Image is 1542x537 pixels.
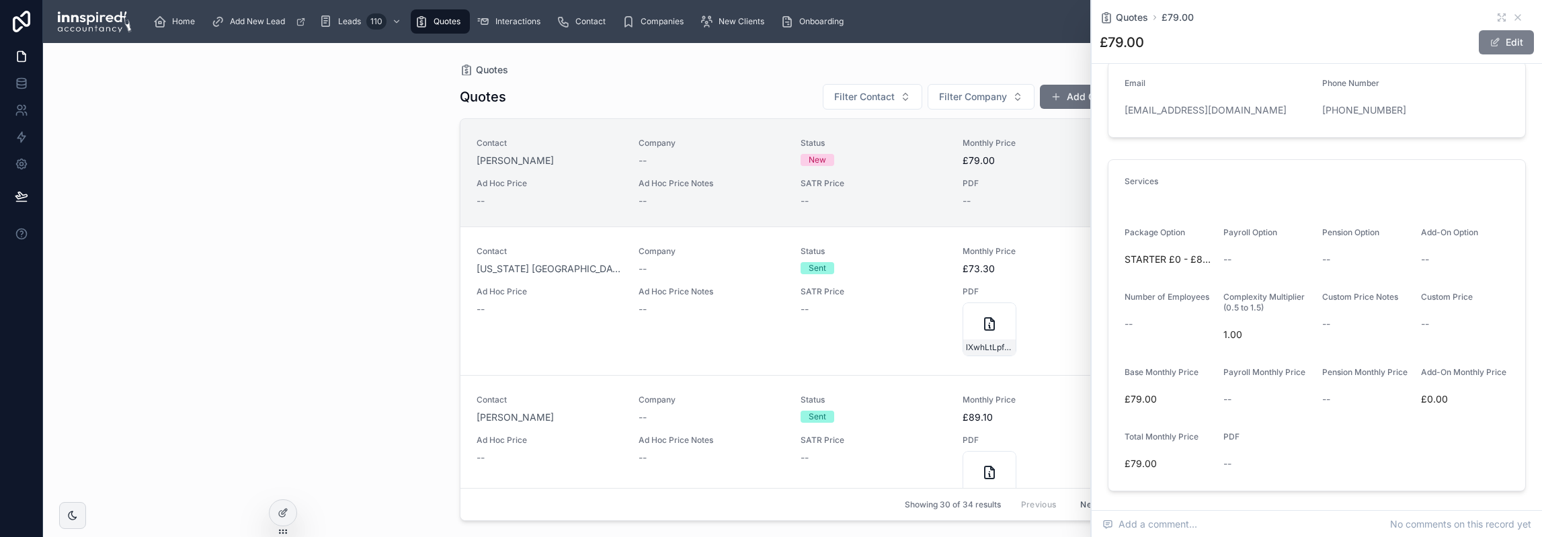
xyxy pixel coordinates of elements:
[1421,317,1429,331] span: --
[801,451,809,464] span: --
[641,16,684,27] span: Companies
[639,246,784,257] span: Company
[1223,457,1231,470] span: --
[639,262,647,276] span: --
[1322,317,1330,331] span: --
[801,302,809,316] span: --
[460,87,506,106] h1: Quotes
[411,9,470,34] a: Quotes
[1125,227,1185,237] span: Package Option
[801,178,946,189] span: SATR Price
[639,138,784,149] span: Company
[460,119,1125,226] a: Contact[PERSON_NAME]Company--StatusNewMonthly Price£79.00Ad Hoc Price--Ad Hoc Price Notes--SATR P...
[905,499,1001,510] span: Showing 30 of 34 results
[963,138,1108,149] span: Monthly Price
[1125,104,1287,117] a: [EMAIL_ADDRESS][DOMAIN_NAME]
[1421,253,1429,266] span: --
[639,194,647,208] span: --
[477,395,622,405] span: Contact
[1223,431,1240,442] span: PDF
[477,246,622,257] span: Contact
[230,16,285,27] span: Add New Lead
[1100,11,1148,24] a: Quotes
[477,286,622,297] span: Ad Hoc Price
[639,411,647,424] span: --
[1223,227,1277,237] span: Payroll Option
[1125,253,1213,266] span: STARTER £0 - £89999
[149,9,204,34] a: Home
[143,7,1488,36] div: scrollable content
[799,16,844,27] span: Onboarding
[495,16,540,27] span: Interactions
[477,451,485,464] span: --
[639,154,647,167] span: --
[1322,78,1379,88] span: Phone Number
[939,90,1007,104] span: Filter Company
[1322,292,1398,302] span: Custom Price Notes
[366,13,387,30] div: 110
[776,9,853,34] a: Onboarding
[1223,328,1311,341] span: 1.00
[1322,253,1330,266] span: --
[809,411,826,423] div: Sent
[809,154,826,166] div: New
[834,90,895,104] span: Filter Contact
[1421,367,1506,377] span: Add-On Monthly Price
[1421,393,1509,406] span: £0.00
[1125,317,1133,331] span: --
[639,286,784,297] span: Ad Hoc Price Notes
[315,9,408,34] a: Leads110
[801,435,946,446] span: SATR Price
[963,178,1108,189] span: PDF
[963,286,1108,297] span: PDF
[963,154,1108,167] span: £79.00
[809,262,826,274] div: Sent
[1040,85,1126,109] button: Add Quote
[639,178,784,189] span: Ad Hoc Price Notes
[460,375,1125,524] a: Contact[PERSON_NAME]Company--StatusSentMonthly Price£89.10Ad Hoc Price--Ad Hoc Price Notes--SATR ...
[1322,393,1330,406] span: --
[1223,253,1231,266] span: --
[1162,11,1194,24] span: £79.00
[434,16,460,27] span: Quotes
[172,16,195,27] span: Home
[928,84,1034,110] button: Select Button
[338,16,361,27] span: Leads
[477,194,485,208] span: --
[1390,518,1531,531] span: No comments on this record yet
[618,9,693,34] a: Companies
[1100,33,1144,52] h1: £79.00
[477,178,622,189] span: Ad Hoc Price
[553,9,615,34] a: Contact
[1125,457,1213,470] span: £79.00
[963,411,1108,424] span: £89.10
[963,435,1108,446] span: PDF
[477,411,554,424] a: [PERSON_NAME]
[1322,227,1379,237] span: Pension Option
[1116,11,1148,24] span: Quotes
[1125,393,1213,406] span: £79.00
[477,435,622,446] span: Ad Hoc Price
[1223,367,1305,377] span: Payroll Monthly Price
[1479,30,1534,54] button: Edit
[801,194,809,208] span: --
[477,262,622,276] a: [US_STATE] [GEOGRAPHIC_DATA]
[1223,393,1231,406] span: --
[477,302,485,316] span: --
[1125,78,1145,88] span: Email
[1125,431,1199,442] span: Total Monthly Price
[1125,367,1199,377] span: Base Monthly Price
[1421,227,1478,237] span: Add-On Option
[476,63,508,77] span: Quotes
[477,138,622,149] span: Contact
[575,16,606,27] span: Contact
[963,395,1108,405] span: Monthly Price
[207,9,313,34] a: Add New Lead
[477,154,554,167] a: [PERSON_NAME]
[966,342,1013,353] span: lXwhLtLpfXxS2XN2RXhnLpujilBE89my3Ay-3c-r1JY97CfMTN3E0Yifs3gmt3qOufp1dQB_rIY_9PeqV68toMMezL_Jblipa...
[1223,292,1305,313] span: Complexity Multiplier (0.5 to 1.5)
